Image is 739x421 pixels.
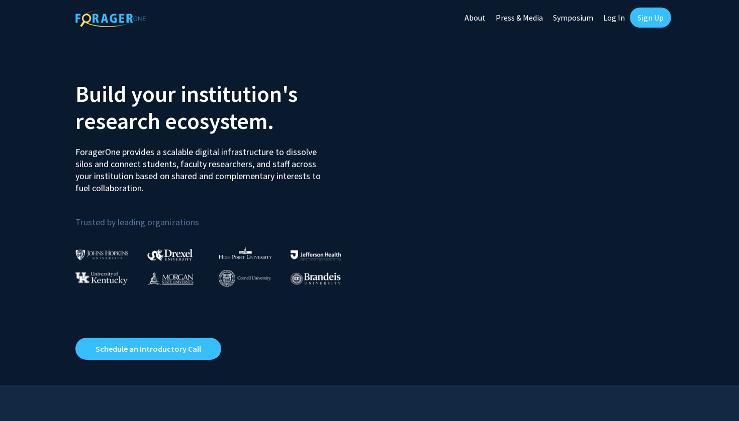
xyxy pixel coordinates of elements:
img: Brandeis University [291,272,341,285]
img: Cornell University [219,270,271,287]
h2: Build your institution's research ecosystem. [75,80,362,134]
p: Trusted by leading organizations [75,202,362,230]
img: Morgan State University [147,271,194,285]
img: University of Kentucky [75,271,128,285]
a: Opens in a new tab [75,338,221,360]
img: Johns Hopkins University [75,249,129,260]
img: ForagerOne Logo [75,10,146,27]
img: Drexel University [147,249,193,260]
img: High Point University [219,247,272,259]
a: Sign Up [630,8,671,28]
img: Thomas Jefferson University [291,250,341,260]
p: ForagerOne provides a scalable digital infrastructure to dissolve silos and connect students, fac... [75,138,328,194]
